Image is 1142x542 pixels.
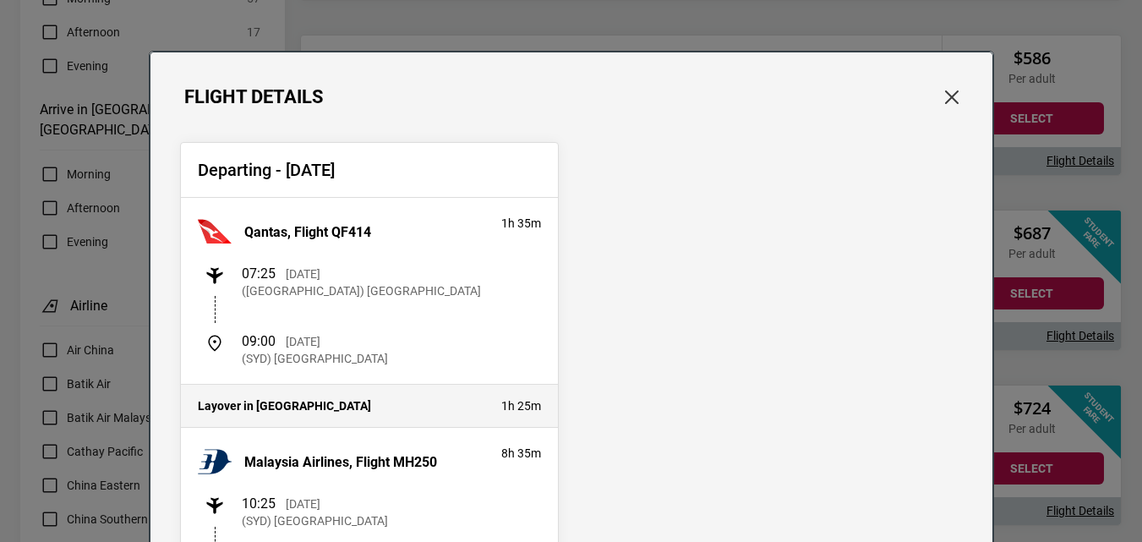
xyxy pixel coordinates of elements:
p: (SYD) [GEOGRAPHIC_DATA] [242,512,388,529]
h2: Departing - [DATE] [198,160,541,180]
p: ([GEOGRAPHIC_DATA]) [GEOGRAPHIC_DATA] [242,282,481,299]
p: 1h 25m [501,397,541,414]
img: Qantas [198,215,232,249]
span: 07:25 [242,266,276,282]
img: Malaysia Airlines [198,445,232,479]
p: [DATE] [286,495,320,512]
p: [DATE] [286,266,320,282]
h1: Flight Details [184,86,324,108]
p: [DATE] [286,333,320,350]
p: (SYD) [GEOGRAPHIC_DATA] [242,350,388,367]
p: 1h 35m [501,215,541,232]
h3: Malaysia Airlines, Flight MH250 [244,454,437,470]
h3: Qantas, Flight QF414 [244,224,371,240]
span: 10:25 [242,495,276,512]
h4: Layover in [GEOGRAPHIC_DATA] [198,399,484,413]
p: 8h 35m [501,445,541,462]
button: Close [941,86,963,108]
span: 09:00 [242,333,276,349]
